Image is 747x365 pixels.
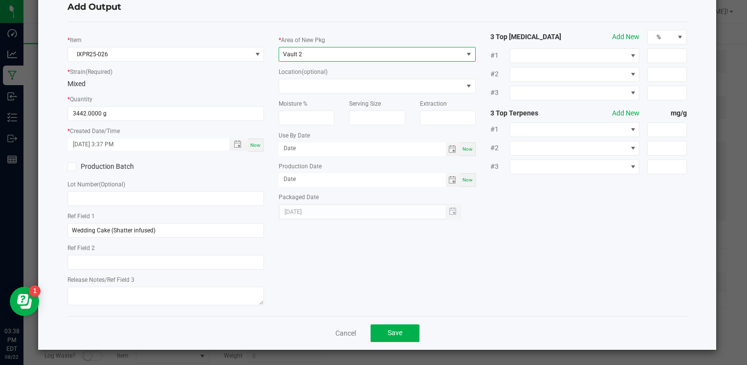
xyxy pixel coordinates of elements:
[647,108,686,118] strong: mg/g
[279,162,322,171] label: Production Date
[446,142,460,156] span: Toggle calendar
[86,68,112,75] span: (Required)
[279,131,310,140] label: Use By Date
[462,177,473,182] span: Now
[490,88,510,98] span: #3
[446,173,460,187] span: Toggle calendar
[279,99,308,108] label: Moisture %
[29,285,41,297] iframe: Resource center unread badge
[490,32,569,42] strong: 3 Top [MEDICAL_DATA]
[70,68,112,76] label: Strain
[490,124,510,135] span: #1
[283,51,302,58] span: Vault 2
[302,68,328,75] span: (optional)
[490,50,510,61] span: #1
[490,69,510,79] span: #2
[70,36,82,45] label: Item
[490,161,510,172] span: #3
[68,138,219,151] input: Created Datetime
[67,212,95,221] label: Ref Field 1
[371,324,419,342] button: Save
[349,99,381,108] label: Serving Size
[10,287,39,316] iframe: Resource center
[279,193,319,202] label: Packaged Date
[279,68,328,76] label: Location
[68,47,251,61] span: IXPR25-026
[335,328,356,338] a: Cancel
[648,30,674,44] span: %
[67,180,125,189] label: Lot Number
[99,181,125,188] span: (Optional)
[67,161,158,172] label: Production Batch
[279,142,445,155] input: Date
[250,142,261,148] span: Now
[229,138,248,151] span: Toggle popup
[279,173,445,185] input: Date
[490,108,569,118] strong: 3 Top Terpenes
[612,32,639,42] button: Add New
[67,275,134,284] label: Release Notes/Ref Field 3
[462,146,473,152] span: Now
[67,244,95,252] label: Ref Field 2
[67,80,86,88] span: Mixed
[388,329,402,337] span: Save
[70,127,120,136] label: Created Date/Time
[490,143,510,153] span: #2
[420,99,447,108] label: Extraction
[612,108,639,118] button: Add New
[67,1,687,14] h4: Add Output
[281,36,325,45] label: Area of New Pkg
[70,95,92,104] label: Quantity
